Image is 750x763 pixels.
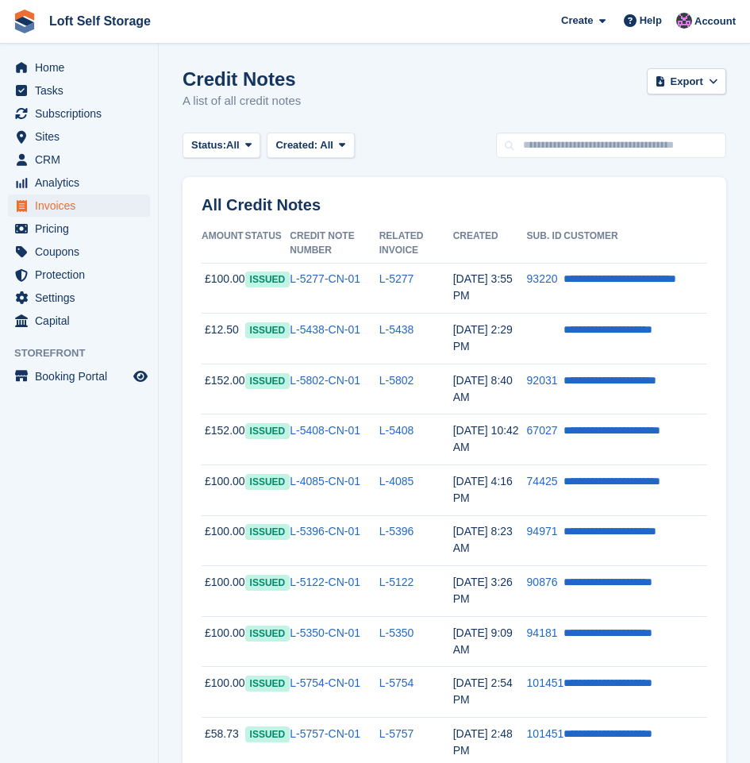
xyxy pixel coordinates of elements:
[8,56,150,79] a: menu
[35,310,130,332] span: Capital
[694,13,736,29] span: Account
[379,424,414,437] a: L-5408
[131,367,150,386] a: Preview store
[527,676,564,689] a: 101451
[245,224,290,264] th: Status
[183,92,301,110] p: A list of all credit notes
[290,576,360,588] a: L-5122-CN-01
[8,79,150,102] a: menu
[8,287,150,309] a: menu
[35,365,130,387] span: Booking Portal
[527,272,558,285] a: 93220
[202,465,245,516] td: £100.00
[290,525,360,538] a: L-5396-CN-01
[8,241,150,263] a: menu
[379,374,414,387] a: L-5802
[267,133,354,159] button: Created: All
[290,475,360,487] a: L-4085-CN-01
[245,726,290,742] span: issued
[379,626,414,639] a: L-5350
[35,241,130,263] span: Coupons
[202,414,245,465] td: £152.00
[453,323,513,353] time: 2025-09-16 13:29:35 UTC
[35,287,130,309] span: Settings
[202,196,707,214] h2: All Credit Notes
[226,137,240,153] span: All
[202,667,245,718] td: £100.00
[379,576,414,588] a: L-5122
[43,8,157,34] a: Loft Self Storage
[202,616,245,667] td: £100.00
[563,224,707,264] th: Customer
[35,79,130,102] span: Tasks
[453,727,513,757] time: 2025-08-21 13:48:35 UTC
[245,272,290,287] span: issued
[320,139,333,151] span: All
[290,323,360,336] a: L-5438-CN-01
[8,125,150,148] a: menu
[8,102,150,125] a: menu
[35,218,130,240] span: Pricing
[527,727,564,740] a: 101451
[453,676,513,706] time: 2025-08-21 13:54:29 UTC
[527,626,558,639] a: 94181
[8,264,150,286] a: menu
[8,195,150,217] a: menu
[527,475,558,487] a: 74425
[191,137,226,153] span: Status:
[13,10,37,33] img: stora-icon-8386f47178a22dfd0bd8f6a31ec36ba5ce8667c1dd55bd0f319d3a0aa187defe.svg
[245,373,290,389] span: issued
[561,13,593,29] span: Create
[245,423,290,439] span: issued
[35,171,130,194] span: Analytics
[290,727,360,740] a: L-5757-CN-01
[202,515,245,566] td: £100.00
[527,224,564,264] th: Sub. ID
[527,576,558,588] a: 90876
[453,374,513,403] time: 2025-09-16 07:40:11 UTC
[453,475,513,504] time: 2025-09-09 15:16:58 UTC
[379,323,414,336] a: L-5438
[35,264,130,286] span: Protection
[640,13,662,29] span: Help
[290,272,360,285] a: L-5277-CN-01
[453,576,513,605] time: 2025-08-28 14:26:09 UTC
[8,365,150,387] a: menu
[183,133,260,159] button: Status: All
[8,171,150,194] a: menu
[290,224,379,264] th: Credit Note Number
[379,676,414,689] a: L-5754
[453,525,513,554] time: 2025-09-01 07:23:07 UTC
[290,676,360,689] a: L-5754-CN-01
[290,626,360,639] a: L-5350-CN-01
[379,525,414,538] a: L-5396
[183,68,301,90] h1: Credit Notes
[202,566,245,617] td: £100.00
[14,345,158,361] span: Storefront
[290,424,360,437] a: L-5408-CN-01
[379,272,414,285] a: L-5277
[527,525,558,538] a: 94971
[202,314,245,364] td: £12.50
[379,475,414,487] a: L-4085
[527,424,558,437] a: 67027
[245,322,290,338] span: issued
[35,56,130,79] span: Home
[453,424,519,453] time: 2025-09-15 09:42:47 UTC
[379,224,453,264] th: Related Invoice
[8,218,150,240] a: menu
[202,263,245,314] td: £100.00
[647,68,726,94] button: Export
[676,13,692,29] img: Amy Wright
[671,74,703,90] span: Export
[275,139,317,151] span: Created:
[35,148,130,171] span: CRM
[527,374,558,387] a: 92031
[453,272,513,302] time: 2025-09-19 14:55:45 UTC
[202,364,245,414] td: £152.00
[202,224,245,264] th: Amount
[453,626,513,656] time: 2025-08-27 08:09:21 UTC
[453,224,527,264] th: Created
[245,676,290,692] span: issued
[245,626,290,642] span: issued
